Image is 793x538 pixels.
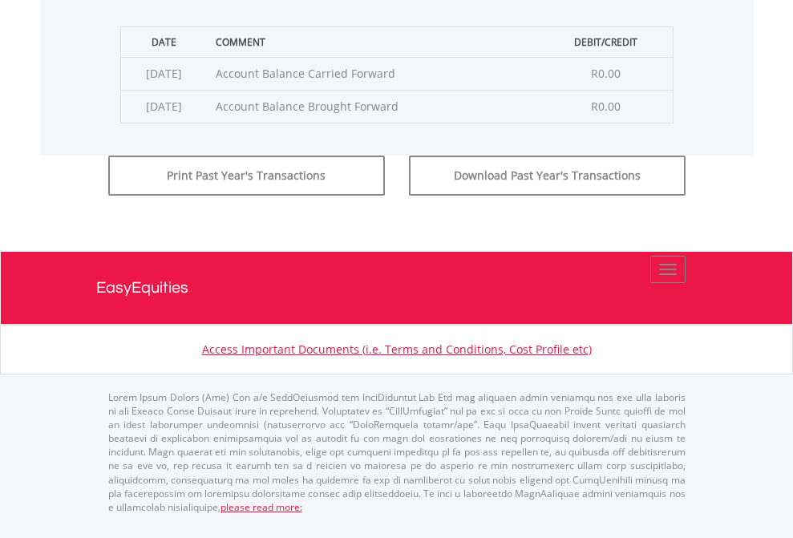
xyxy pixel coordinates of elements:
th: Date [120,26,208,57]
td: [DATE] [120,57,208,90]
td: Account Balance Carried Forward [208,57,540,90]
span: R0.00 [591,99,621,114]
th: Comment [208,26,540,57]
span: R0.00 [591,66,621,81]
button: Download Past Year's Transactions [409,156,686,196]
td: [DATE] [120,90,208,123]
th: Debit/Credit [540,26,673,57]
td: Account Balance Brought Forward [208,90,540,123]
p: Lorem Ipsum Dolors (Ame) Con a/e SeddOeiusmod tem InciDiduntut Lab Etd mag aliquaen admin veniamq... [108,390,686,514]
a: Access Important Documents (i.e. Terms and Conditions, Cost Profile etc) [202,342,592,357]
a: please read more: [221,500,302,514]
a: EasyEquities [96,252,698,324]
button: Print Past Year's Transactions [108,156,385,196]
